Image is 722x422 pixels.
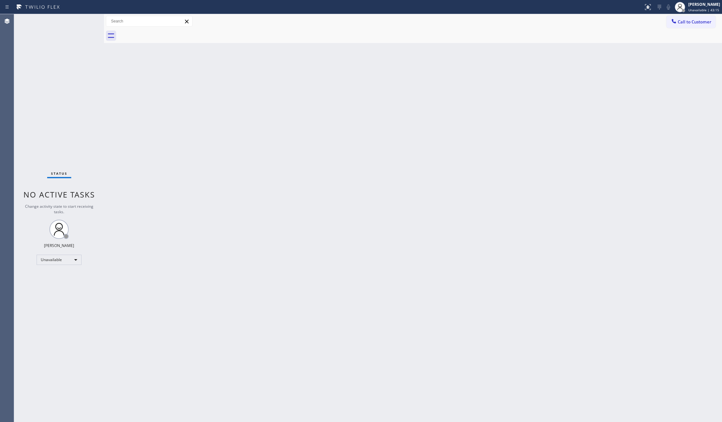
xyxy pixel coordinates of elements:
[688,8,719,12] span: Unavailable | 43:15
[106,16,192,26] input: Search
[37,255,82,265] div: Unavailable
[51,171,67,176] span: Status
[688,2,720,7] div: [PERSON_NAME]
[44,243,74,248] div: [PERSON_NAME]
[666,16,716,28] button: Call to Customer
[23,189,95,200] span: No active tasks
[25,204,93,215] span: Change activity state to start receiving tasks.
[678,19,711,25] span: Call to Customer
[664,3,673,12] button: Mute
